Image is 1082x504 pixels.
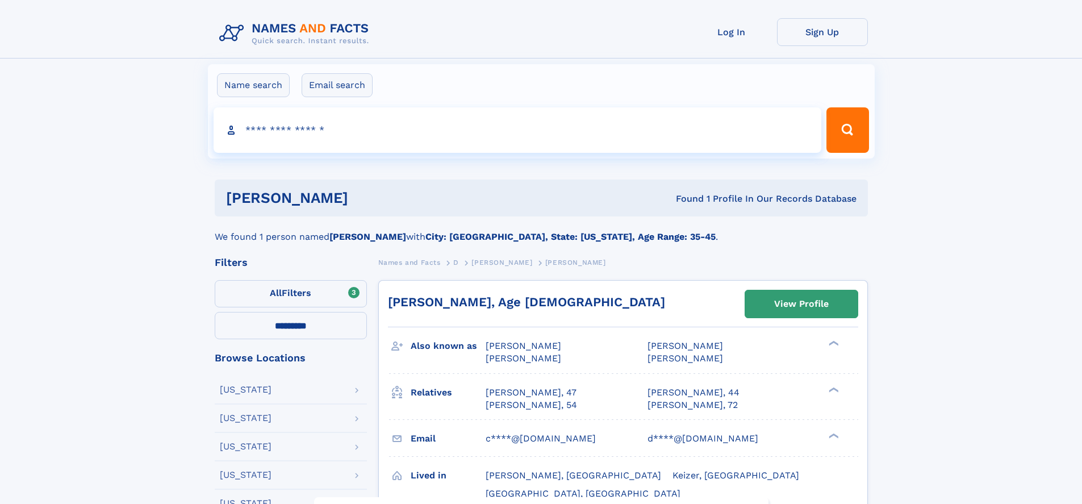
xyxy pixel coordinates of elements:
div: Found 1 Profile In Our Records Database [512,193,857,205]
label: Email search [302,73,373,97]
a: [PERSON_NAME], 72 [647,399,738,411]
span: [PERSON_NAME], [GEOGRAPHIC_DATA] [486,470,661,481]
div: [US_STATE] [220,470,271,480]
input: search input [214,107,822,153]
label: Name search [217,73,290,97]
h3: Relatives [411,383,486,402]
h3: Also known as [411,336,486,356]
a: [PERSON_NAME], 44 [647,386,740,399]
h3: Lived in [411,466,486,485]
a: [PERSON_NAME], 54 [486,399,577,411]
span: [PERSON_NAME] [471,259,532,266]
div: ❯ [826,340,839,347]
h3: Email [411,429,486,448]
span: [PERSON_NAME] [647,340,723,351]
a: View Profile [745,290,858,318]
a: Log In [686,18,777,46]
span: [PERSON_NAME] [486,353,561,364]
div: We found 1 person named with . [215,216,868,244]
b: City: [GEOGRAPHIC_DATA], State: [US_STATE], Age Range: 35-45 [425,231,716,242]
label: Filters [215,280,367,307]
span: All [270,288,282,298]
div: ❯ [826,432,839,439]
span: Keizer, [GEOGRAPHIC_DATA] [672,470,799,481]
a: [PERSON_NAME], 47 [486,386,576,399]
a: Sign Up [777,18,868,46]
div: Filters [215,257,367,268]
a: D [453,255,459,269]
span: D [453,259,459,266]
span: [PERSON_NAME] [486,340,561,351]
h1: [PERSON_NAME] [226,191,512,205]
div: View Profile [774,291,829,317]
a: [PERSON_NAME], Age [DEMOGRAPHIC_DATA] [388,295,665,309]
span: [PERSON_NAME] [545,259,606,266]
div: Browse Locations [215,353,367,363]
a: [PERSON_NAME] [471,255,532,269]
button: Search Button [826,107,868,153]
div: [US_STATE] [220,442,271,451]
span: [GEOGRAPHIC_DATA], [GEOGRAPHIC_DATA] [486,488,680,499]
div: [US_STATE] [220,414,271,423]
div: ❯ [826,386,839,393]
div: [US_STATE] [220,385,271,394]
b: [PERSON_NAME] [329,231,406,242]
span: [PERSON_NAME] [647,353,723,364]
a: Names and Facts [378,255,441,269]
img: Logo Names and Facts [215,18,378,49]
